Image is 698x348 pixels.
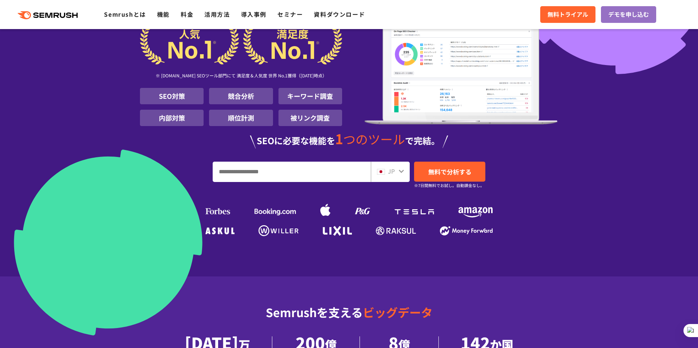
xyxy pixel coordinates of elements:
[209,110,273,126] li: 順位計測
[241,10,266,19] a: 導入事例
[277,10,303,19] a: セミナー
[278,110,342,126] li: 被リンク調査
[140,88,204,104] li: SEO対策
[601,6,656,23] a: デモを申し込む
[335,129,343,148] span: 1
[608,10,649,19] span: デモを申し込む
[363,304,433,320] span: ビッグデータ
[204,10,230,19] a: 活用方法
[104,10,146,19] a: Semrushとは
[140,300,558,336] div: Semrushを支える
[209,88,273,104] li: 競合分析
[140,132,558,149] div: SEOに必要な機能を
[157,10,170,19] a: 機能
[405,134,440,147] span: で完結。
[181,10,193,19] a: 料金
[414,182,484,189] small: ※7日間無料でお試し。自動課金なし。
[140,65,342,88] div: ※ [DOMAIN_NAME] SEOツール部門にて 満足度＆人気度 世界 No.1獲得（[DATE]時点）
[547,10,588,19] span: 無料トライアル
[213,162,370,182] input: URL、キーワードを入力してください
[314,10,365,19] a: 資料ダウンロード
[278,88,342,104] li: キーワード調査
[388,167,395,175] span: JP
[428,167,472,176] span: 無料で分析する
[343,130,405,148] span: つのツール
[140,110,204,126] li: 内部対策
[540,6,595,23] a: 無料トライアル
[414,162,485,182] a: 無料で分析する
